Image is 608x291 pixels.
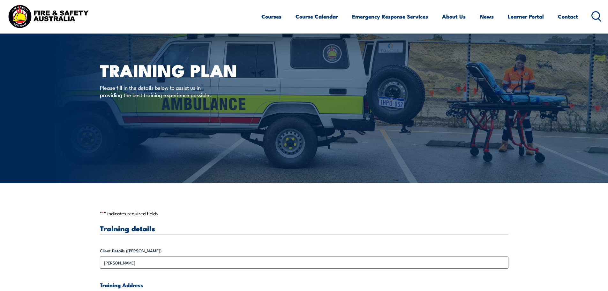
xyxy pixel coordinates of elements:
a: Emergency Response Services [352,8,428,25]
h4: Training Address [100,281,508,288]
p: Please fill in the details below to assist us in providing the best training experience possible. [100,84,216,99]
a: Contact [558,8,578,25]
h1: Training plan [100,63,258,78]
a: Learner Portal [508,8,544,25]
p: " " indicates required fields [100,210,508,217]
a: News [480,8,494,25]
a: Course Calendar [296,8,338,25]
label: Client Details ([PERSON_NAME]) [100,248,508,254]
a: Courses [261,8,281,25]
h3: Training details [100,225,508,232]
a: About Us [442,8,466,25]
